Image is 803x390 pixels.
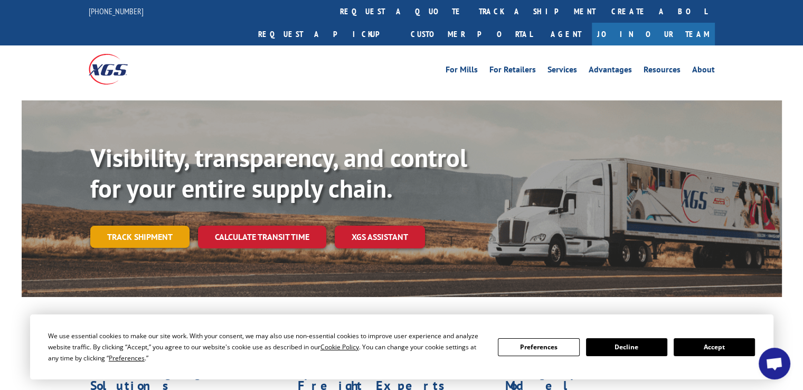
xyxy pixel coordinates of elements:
a: Track shipment [90,226,190,248]
a: Request a pickup [250,23,403,45]
a: Agent [540,23,592,45]
a: Resources [644,66,681,77]
button: Accept [674,338,755,356]
a: XGS ASSISTANT [335,226,425,248]
span: Cookie Policy [320,342,359,351]
a: For Retailers [489,66,536,77]
span: Preferences [109,354,145,363]
a: [PHONE_NUMBER] [89,6,144,16]
a: Advantages [589,66,632,77]
a: Calculate transit time [198,226,326,248]
a: Join Our Team [592,23,715,45]
button: Decline [586,338,667,356]
a: For Mills [446,66,478,77]
div: Cookie Consent Prompt [30,314,773,379]
div: Open chat [759,348,790,379]
a: Customer Portal [403,23,540,45]
a: Services [547,66,577,77]
a: About [692,66,715,77]
div: We use essential cookies to make our site work. With your consent, we may also use non-essential ... [48,330,485,364]
b: Visibility, transparency, and control for your entire supply chain. [90,141,467,205]
button: Preferences [498,338,579,356]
